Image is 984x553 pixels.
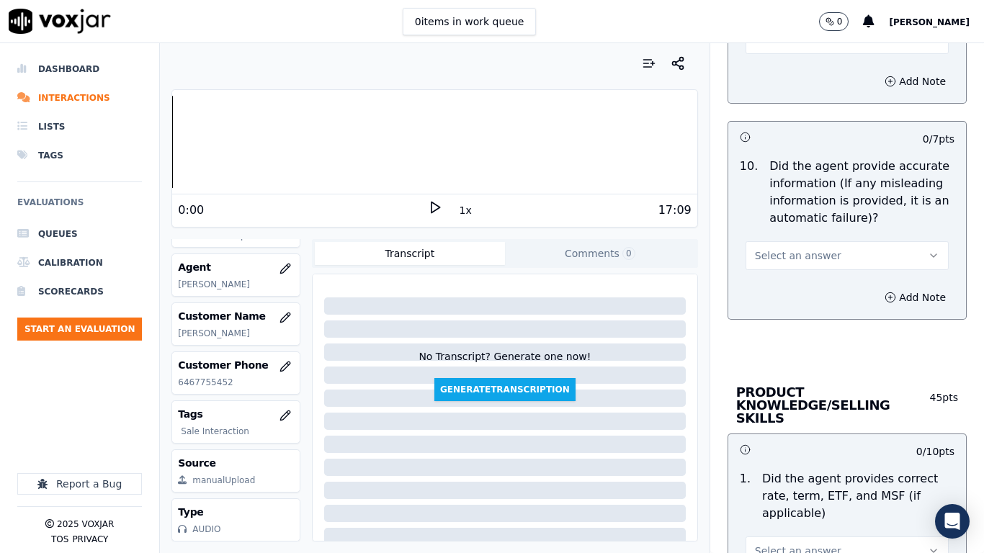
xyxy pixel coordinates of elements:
a: Interactions [17,84,142,112]
h3: Source [178,456,294,470]
button: Add Note [876,287,954,307]
div: AUDIO [192,523,220,535]
button: Report a Bug [17,473,142,495]
h3: Customer Name [178,309,294,323]
h6: Evaluations [17,194,142,220]
p: 1 . [734,470,756,522]
div: No Transcript? Generate one now! [419,349,591,378]
p: 2025 Voxjar [57,518,114,530]
a: Dashboard [17,55,142,84]
button: Add Note [876,71,954,91]
p: Sale Interaction [181,426,294,437]
p: Did the agent provide accurate information (If any misleading information is provided, it is an a... [769,158,954,227]
button: GenerateTranscription [434,378,576,401]
button: TOS [51,534,68,545]
button: Transcript [315,242,505,265]
div: 0:00 [178,202,204,219]
a: Scorecards [17,277,142,306]
p: Did the agent provides correct rate, term, ETF, and MSF (if applicable) [762,470,954,522]
div: Open Intercom Messenger [935,504,970,539]
a: Tags [17,141,142,170]
button: Start an Evaluation [17,318,142,341]
div: 17:09 [658,202,692,219]
h3: Customer Phone [178,358,294,372]
button: 0items in work queue [403,8,537,35]
p: 0 / 10 pts [916,444,954,459]
p: [PERSON_NAME] [178,328,294,339]
h3: Agent [178,260,294,274]
button: Privacy [72,534,108,545]
p: 45 pts [921,390,958,425]
span: 0 [622,247,635,260]
span: [PERSON_NAME] [889,17,970,27]
p: [PERSON_NAME] [178,279,294,290]
p: 0 [837,16,843,27]
div: manualUpload [192,475,255,486]
span: Select an answer [755,248,841,263]
a: Lists [17,112,142,141]
a: Calibration [17,248,142,277]
img: voxjar logo [9,9,111,34]
h3: PRODUCT KNOWLEDGE/SELLING SKILLS [736,386,921,425]
p: 0 / 7 pts [923,132,954,146]
button: [PERSON_NAME] [889,13,984,30]
button: 0 [819,12,864,31]
button: 1x [457,200,475,220]
button: 0 [819,12,849,31]
button: Comments [505,242,695,265]
p: 6467755452 [178,377,294,388]
a: Queues [17,220,142,248]
p: 10 . [734,158,764,227]
h3: Tags [178,407,294,421]
h3: Type [178,505,294,519]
